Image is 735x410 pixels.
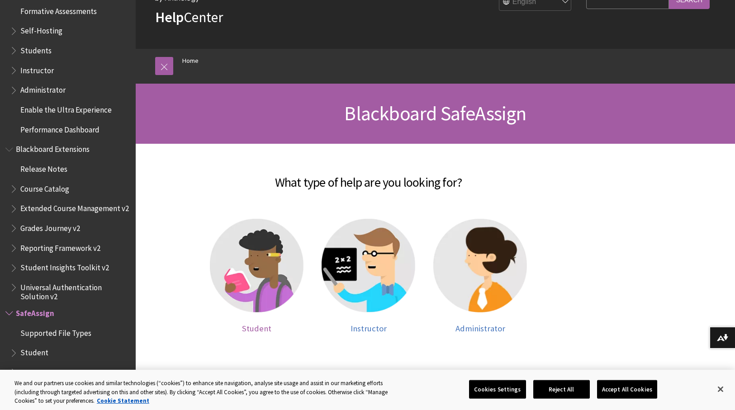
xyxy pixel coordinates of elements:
h2: What type of help are you looking for? [145,162,592,192]
span: SafeAssign [16,306,54,318]
span: Supported File Types [20,325,91,338]
span: Instructor [351,323,387,334]
span: Blackboard Extensions [16,142,90,154]
span: Performance Dashboard [20,122,100,134]
span: Instructor [20,365,54,377]
button: Close [711,379,730,399]
span: Formative Assessments [20,4,97,16]
nav: Book outline for Blackboard SafeAssign [5,306,130,400]
button: Cookies Settings [469,380,526,399]
span: Enable the Ultra Experience [20,102,112,114]
a: Instructor help Instructor [322,219,415,333]
span: Administrator [20,83,66,95]
span: Self-Hosting [20,24,62,36]
a: Administrator help Administrator [433,219,527,333]
span: Administrator [455,323,505,334]
a: Home [182,55,199,66]
strong: Help [155,8,184,26]
span: Universal Authentication Solution v2 [20,280,129,301]
div: We and our partners use cookies and similar technologies (“cookies”) to enhance site navigation, ... [14,379,404,405]
img: Administrator help [433,219,527,312]
span: Student [20,345,48,358]
span: Student [242,323,271,334]
span: Students [20,43,52,55]
button: Accept All Cookies [597,380,657,399]
img: Student help [210,219,303,312]
span: Course Catalog [20,181,69,193]
span: Reporting Framework v2 [20,240,100,253]
span: Grades Journey v2 [20,221,80,233]
span: Blackboard SafeAssign [344,101,526,126]
a: Student help Student [210,219,303,333]
a: More information about your privacy, opens in a new tab [97,397,149,405]
span: Release Notes [20,161,67,174]
span: Extended Course Management v2 [20,201,129,213]
button: Reject All [533,380,590,399]
a: HelpCenter [155,8,223,26]
span: Student Insights Toolkit v2 [20,260,109,273]
nav: Book outline for Blackboard Extensions [5,142,130,302]
img: Instructor help [322,219,415,312]
span: Instructor [20,63,54,75]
